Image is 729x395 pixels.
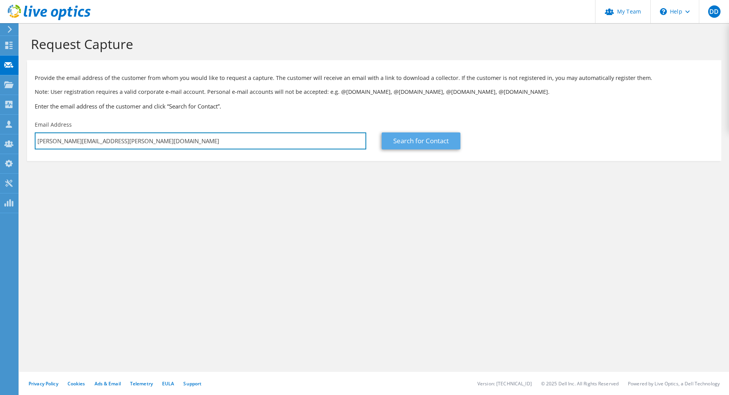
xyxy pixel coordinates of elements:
a: Privacy Policy [29,380,58,387]
a: Telemetry [130,380,153,387]
a: Search for Contact [382,132,460,149]
li: Powered by Live Optics, a Dell Technology [628,380,720,387]
span: DD [708,5,721,18]
a: Ads & Email [95,380,121,387]
li: Version: [TECHNICAL_ID] [477,380,532,387]
a: Cookies [68,380,85,387]
a: Support [183,380,201,387]
li: © 2025 Dell Inc. All Rights Reserved [541,380,619,387]
a: EULA [162,380,174,387]
svg: \n [660,8,667,15]
h1: Request Capture [31,36,714,52]
label: Email Address [35,121,72,129]
p: Provide the email address of the customer from whom you would like to request a capture. The cust... [35,74,714,82]
p: Note: User registration requires a valid corporate e-mail account. Personal e-mail accounts will ... [35,88,714,96]
h3: Enter the email address of the customer and click “Search for Contact”. [35,102,714,110]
